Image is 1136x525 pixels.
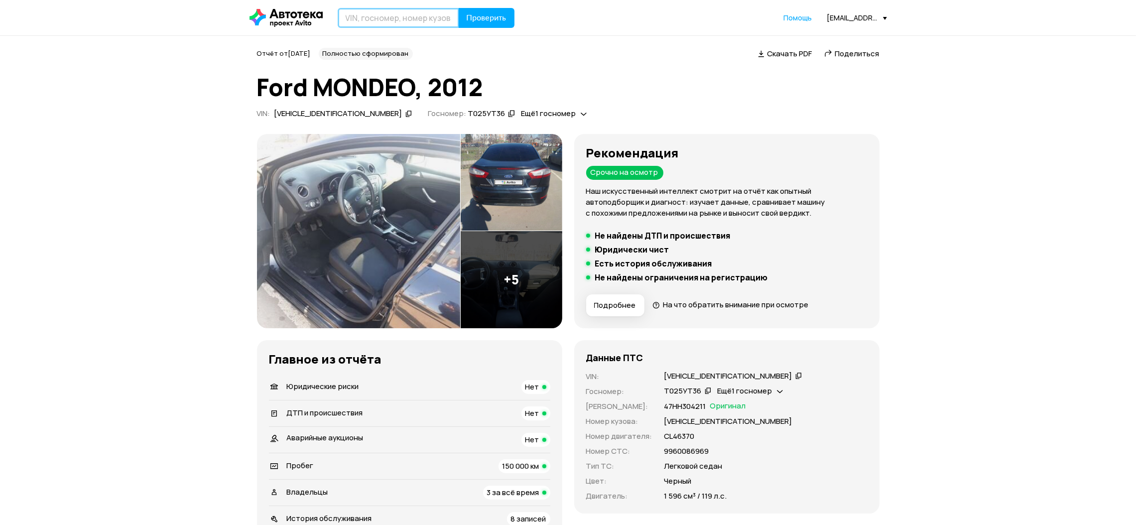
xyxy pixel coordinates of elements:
[586,431,652,442] p: Номер двигателя :
[664,401,706,412] p: 47НН304211
[710,401,746,412] span: Оригинал
[664,431,695,442] p: СL46370
[595,259,712,268] h5: Есть история обслуживания
[717,386,772,396] span: Ещё 1 госномер
[586,294,644,316] button: Подробнее
[269,352,550,366] h3: Главное из отчёта
[586,476,652,487] p: Цвет :
[767,48,812,59] span: Скачать PDF
[586,416,652,427] p: Номер кузова :
[586,386,652,397] p: Госномер :
[586,146,868,160] h3: Рекомендация
[784,13,812,23] a: Помощь
[338,8,459,28] input: VIN, госномер, номер кузова
[595,272,768,282] h5: Не найдены ограничения на регистрацию
[467,14,506,22] span: Проверить
[827,13,887,22] div: [EMAIL_ADDRESS][DOMAIN_NAME]
[664,371,792,382] div: [VEHICLE_IDENTIFICATION_NUMBER]
[525,408,539,418] span: Нет
[586,371,652,382] p: VIN :
[663,299,808,310] span: На что обратить внимание при осмотре
[586,352,643,363] h4: Данные ПТС
[511,514,546,524] span: 8 записей
[257,108,270,119] span: VIN :
[287,381,359,392] span: Юридические риски
[287,407,363,418] span: ДТП и происшествия
[257,49,311,58] span: Отчёт от [DATE]
[525,434,539,445] span: Нет
[664,491,727,502] p: 1 596 см³ / 119 л.с.
[319,48,413,60] div: Полностью сформирован
[835,48,880,59] span: Поделиться
[586,461,652,472] p: Тип ТС :
[586,446,652,457] p: Номер СТС :
[586,491,652,502] p: Двигатель :
[586,166,663,180] div: Срочно на осмотр
[595,231,731,241] h5: Не найдены ДТП и происшествия
[287,460,314,471] span: Пробег
[521,108,576,119] span: Ещё 1 госномер
[664,446,709,457] p: 9960086969
[664,461,723,472] p: Легковой седан
[257,74,880,101] h1: Ford MONDEO, 2012
[758,48,812,59] a: Скачать PDF
[595,245,669,255] h5: Юридически чист
[586,186,868,219] p: Наш искусственный интеллект смотрит на отчёт как опытный автоподборщик и диагност: изучает данные...
[287,432,364,443] span: Аварийные аукционы
[287,513,372,524] span: История обслуживания
[274,109,402,119] div: [VEHICLE_IDENTIFICATION_NUMBER]
[784,13,812,22] span: Помощь
[664,476,692,487] p: Черный
[664,386,702,396] div: Т025УТ36
[664,416,792,427] p: [VEHICLE_IDENTIFICATION_NUMBER]
[487,487,539,498] span: 3 за всё время
[525,382,539,392] span: Нет
[652,299,809,310] a: На что обратить внимание при осмотре
[287,487,328,497] span: Владельцы
[428,108,466,119] span: Госномер:
[586,401,652,412] p: [PERSON_NAME] :
[503,461,539,471] span: 150 000 км
[468,109,505,119] div: Т025УТ36
[824,48,880,59] a: Поделиться
[594,300,636,310] span: Подробнее
[459,8,514,28] button: Проверить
